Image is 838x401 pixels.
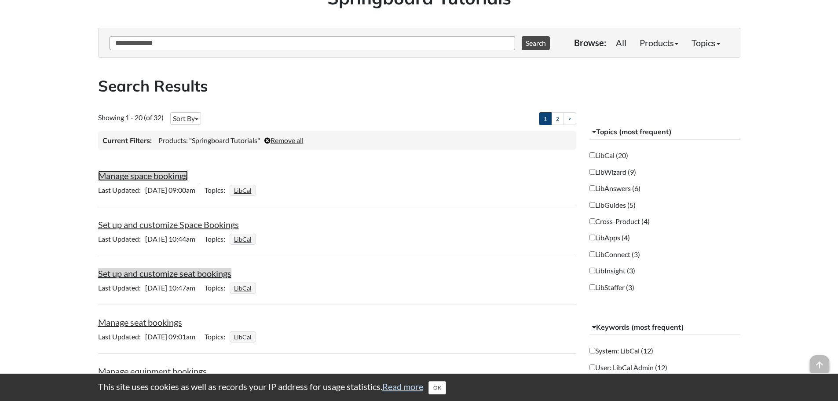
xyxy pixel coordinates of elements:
a: Manage seat bookings [98,317,182,327]
input: LibConnect (3) [589,251,595,257]
span: [DATE] 09:00am [98,186,200,194]
a: Read more [382,381,423,392]
span: Last Updated [98,283,145,292]
span: Topics [205,235,230,243]
span: [DATE] 09:01am [98,332,200,341]
h3: Current Filters [102,136,152,145]
span: [DATE] 10:44am [98,235,200,243]
ul: Topics [230,186,258,194]
span: arrow_upward [810,355,829,375]
a: Manage space bookings [98,170,188,181]
span: Last Updated [98,235,145,243]
label: LibInsight (3) [589,266,635,276]
ul: Topics [230,332,258,341]
span: Showing 1 - 20 (of 32) [98,113,164,121]
h2: Search Results [98,75,740,97]
a: Products [633,34,685,52]
label: LibConnect (3) [589,250,640,259]
input: User: LibCal Admin (12) [589,364,595,370]
button: Search [522,36,550,50]
span: "Springboard Tutorials" [189,136,260,144]
button: Keywords (most frequent) [589,320,740,335]
span: Topics [205,186,230,194]
input: System: LibCal (12) [589,348,595,353]
input: LibGuides (5) [589,202,595,208]
a: Remove all [264,136,304,144]
ul: Pagination of search results [539,112,576,125]
button: Topics (most frequent) [589,124,740,140]
label: LibApps (4) [589,233,630,243]
input: LibStaffer (3) [589,284,595,290]
a: LibCal [233,331,253,343]
input: LibApps (4) [589,235,595,240]
a: All [609,34,633,52]
label: System: LibCal (12) [589,346,653,356]
input: LibCal (20) [589,152,595,158]
a: Set up and customize seat bookings [98,268,231,279]
a: Topics [685,34,727,52]
div: This site uses cookies as well as records your IP address for usage statistics. [89,380,749,394]
a: > [564,112,576,125]
input: LibAnswers (6) [589,185,595,191]
p: Browse: [574,37,606,49]
input: Cross-Product (4) [589,218,595,224]
ul: Topics [230,283,258,292]
label: LibWizard (9) [589,167,636,177]
a: LibCal [233,233,253,246]
a: LibCal [233,184,253,197]
ul: Topics [230,235,258,243]
input: LibInsight (3) [589,268,595,273]
label: LibStaffer (3) [589,283,634,292]
button: Close [428,381,446,394]
a: Manage equipment bookings [98,366,207,376]
label: LibGuides (5) [589,200,636,210]
span: Last Updated [98,332,145,341]
span: Topics [205,332,230,341]
label: LibCal (20) [589,151,628,160]
label: Cross-Product (4) [589,217,650,226]
a: LibCal [233,282,253,294]
span: Products: [158,136,188,144]
a: 2 [551,112,564,125]
label: User: LibCal Admin (12) [589,363,667,372]
input: LibWizard (9) [589,169,595,175]
span: [DATE] 10:47am [98,283,200,292]
a: Set up and customize Space Bookings [98,219,239,230]
button: Sort By [170,112,201,125]
span: Topics [205,283,230,292]
span: Last Updated [98,186,145,194]
label: LibAnswers (6) [589,184,640,193]
a: arrow_upward [810,356,829,367]
a: 1 [539,112,552,125]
